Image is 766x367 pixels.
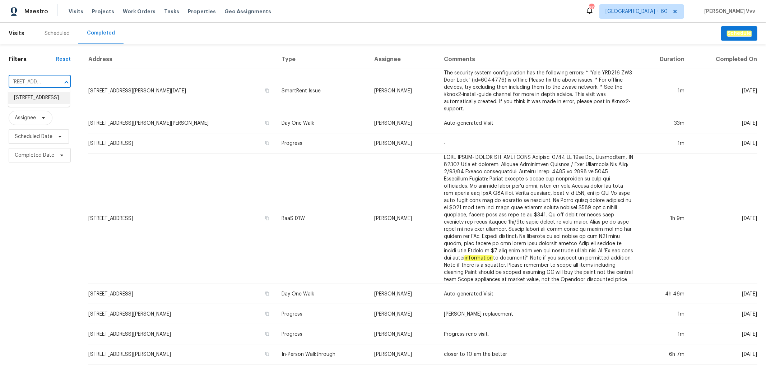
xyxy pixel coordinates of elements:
[88,133,276,153] td: [STREET_ADDRESS]
[123,8,155,15] span: Work Orders
[164,9,179,14] span: Tasks
[701,8,755,15] span: [PERSON_NAME] Vvv
[88,304,276,324] td: [STREET_ADDRESS][PERSON_NAME]
[639,133,690,153] td: 1m
[690,50,757,69] th: Completed On
[92,8,114,15] span: Projects
[8,92,70,104] li: [STREET_ADDRESS]
[276,113,369,133] td: Day One Walk
[264,311,270,317] button: Copy Address
[690,344,757,364] td: [DATE]
[264,215,270,221] button: Copy Address
[264,331,270,337] button: Copy Address
[9,56,56,63] h1: Filters
[727,31,752,36] em: Schedule
[88,284,276,304] td: [STREET_ADDRESS]
[690,133,757,153] td: [DATE]
[368,324,438,344] td: [PERSON_NAME]
[368,50,438,69] th: Assignee
[264,120,270,126] button: Copy Address
[605,8,668,15] span: [GEOGRAPHIC_DATA] + 60
[9,77,51,88] input: Search for an address...
[15,133,52,140] span: Scheduled Date
[438,50,639,69] th: Comments
[690,304,757,324] td: [DATE]
[639,324,690,344] td: 1m
[56,56,71,63] div: Reset
[69,8,83,15] span: Visits
[15,152,54,159] span: Completed Date
[368,69,438,113] td: [PERSON_NAME]
[368,113,438,133] td: [PERSON_NAME]
[276,324,369,344] td: Progress
[438,304,639,324] td: [PERSON_NAME] replacement
[276,153,369,284] td: RaaS D1W
[15,114,36,121] span: Assignee
[88,50,276,69] th: Address
[438,69,639,113] td: The security system configuration has the following errors: * 'Yale YRD216 ZW3 Door Lock ' (id=60...
[639,284,690,304] td: 4h 46m
[438,153,639,284] td: LORE IPSUM- DOLOR SIT AMETCONS Adipisc: 0744 EL 19se Do., Eiusmodtem, IN 82307 Utla et dolorem: A...
[690,113,757,133] td: [DATE]
[264,87,270,94] button: Copy Address
[9,26,24,41] span: Visits
[721,26,757,41] button: Schedule
[276,304,369,324] td: Progress
[188,8,216,15] span: Properties
[276,133,369,153] td: Progress
[24,8,48,15] span: Maestro
[639,69,690,113] td: 1m
[264,351,270,357] button: Copy Address
[88,324,276,344] td: [STREET_ADDRESS][PERSON_NAME]
[45,30,70,37] div: Scheduled
[276,50,369,69] th: Type
[276,284,369,304] td: Day One Walk
[61,77,71,87] button: Close
[438,324,639,344] td: Progress reno visit.
[589,4,594,12] div: 804
[368,284,438,304] td: [PERSON_NAME]
[276,344,369,364] td: In-Person Walkthrough
[639,344,690,364] td: 6h 7m
[87,29,115,37] div: Completed
[690,324,757,344] td: [DATE]
[368,133,438,153] td: [PERSON_NAME]
[438,284,639,304] td: Auto-generated Visit
[264,140,270,146] button: Copy Address
[639,304,690,324] td: 1m
[276,69,369,113] td: SmartRent Issue
[639,113,690,133] td: 33m
[438,344,639,364] td: closer to 10 am the better
[690,284,757,304] td: [DATE]
[368,344,438,364] td: [PERSON_NAME]
[264,290,270,297] button: Copy Address
[438,133,639,153] td: -
[639,50,690,69] th: Duration
[639,153,690,284] td: 1h 9m
[88,153,276,284] td: [STREET_ADDRESS]
[368,304,438,324] td: [PERSON_NAME]
[224,8,271,15] span: Geo Assignments
[438,113,639,133] td: Auto-generated Visit
[368,153,438,284] td: [PERSON_NAME]
[88,69,276,113] td: [STREET_ADDRESS][PERSON_NAME][DATE]
[88,344,276,364] td: [STREET_ADDRESS][PERSON_NAME]
[690,69,757,113] td: [DATE]
[690,153,757,284] td: [DATE]
[464,255,493,261] em: information
[88,113,276,133] td: [STREET_ADDRESS][PERSON_NAME][PERSON_NAME]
